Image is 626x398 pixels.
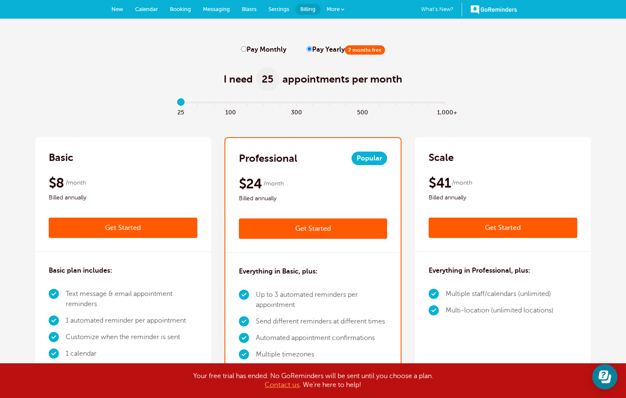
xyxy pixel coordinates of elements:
[307,46,385,54] label: Pay Yearly
[222,107,239,116] span: 100
[66,329,197,345] li: Customize when the reminder is sent
[203,6,230,12] span: Messaging
[241,46,247,52] input: Pay Monthly
[239,266,318,276] h3: Everything in Basic, plus:
[307,46,312,52] input: Pay Yearly2 months free
[239,175,262,192] span: $24
[283,72,402,86] span: appointments per month
[429,193,577,203] span: Billed annually
[256,287,388,313] li: Up to 3 automated reminders per appointment
[327,6,340,12] span: More
[49,218,197,238] a: Get Started
[66,286,197,312] li: Text message & email appointment reminders
[256,346,388,363] li: Multiple timezones
[437,107,454,116] span: 1,000+
[263,179,284,189] span: /month
[66,178,86,188] span: /month
[355,107,371,116] span: 500
[288,107,305,116] span: 300
[241,46,286,54] label: Pay Monthly
[224,72,253,86] span: I need
[135,6,158,12] span: Calendar
[429,265,530,276] h3: Everything in Professional, plus:
[239,218,388,239] a: Get Started
[49,265,112,276] h3: Basic plan includes:
[429,151,454,164] h2: Scale
[429,174,451,191] span: $41
[452,178,472,188] span: /month
[49,174,64,191] span: $8
[111,6,123,12] span: New
[352,152,387,165] span: Popular
[345,45,385,55] span: 2 months free
[170,6,191,12] span: Booking
[101,372,525,390] div: Your free trial has ended. No GoReminders will be sent until you choose a plan. . We're here to h...
[66,362,197,379] li: Unlimited users/logins
[66,345,197,362] li: 1 calendar
[295,4,321,15] a: Billing
[269,6,289,12] span: Settings
[429,218,577,238] a: Get Started
[256,330,388,346] li: Automated appointment confirmations
[256,313,388,330] li: Send different reminders at different times
[49,193,197,203] span: Billed annually
[173,107,189,116] span: 25
[446,302,554,319] li: Multi-location (unlimited locations)
[239,193,388,204] span: Billed annually
[256,67,279,91] span: 25
[66,312,197,329] li: 1 automated reminder per appointment
[239,152,297,165] h2: Professional
[300,6,316,12] span: Billing
[242,6,257,12] span: Blasts
[592,364,618,390] iframe: Resource center
[49,151,73,164] h2: Basic
[446,286,554,302] li: Multiple staff/calendars (unlimited)
[421,3,462,17] a: What's New?
[265,381,299,389] a: Contact us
